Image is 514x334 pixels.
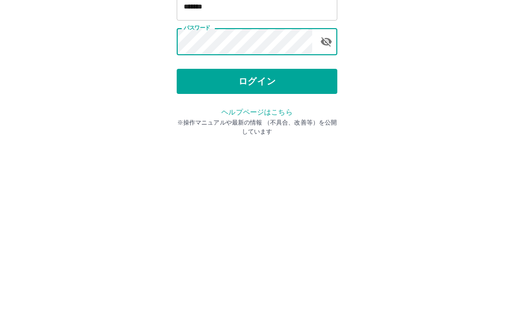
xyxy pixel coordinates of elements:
[177,223,337,241] p: ※操作マニュアルや最新の情報 （不具合、改善等）を公開しています
[184,129,210,137] label: パスワード
[221,213,292,221] a: ヘルプページはこちら
[224,63,290,82] h2: ログイン
[184,94,205,101] label: 社員番号
[177,174,337,199] button: ログイン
